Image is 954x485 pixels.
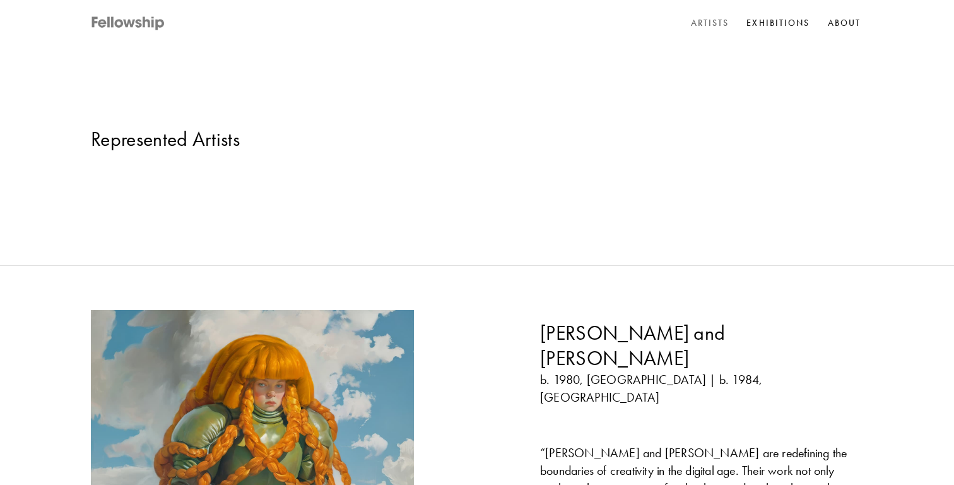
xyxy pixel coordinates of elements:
p: b. 1980, [GEOGRAPHIC_DATA] | b. 1984, [GEOGRAPHIC_DATA] [540,371,863,406]
a: Exhibitions [744,14,812,33]
a: Artists [688,14,732,33]
span: Represented Artists [91,126,240,152]
h3: [PERSON_NAME] and [PERSON_NAME] [540,320,863,371]
a: About [825,14,864,33]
